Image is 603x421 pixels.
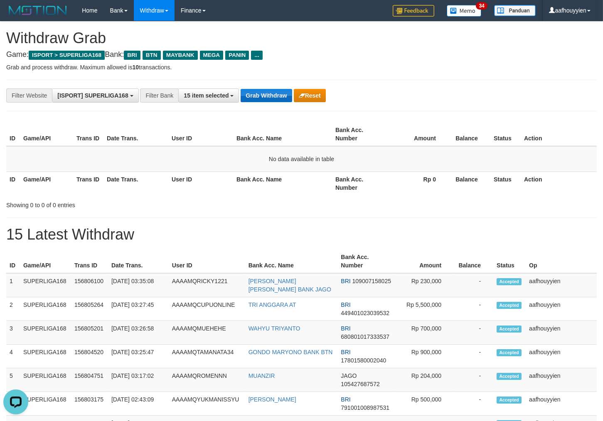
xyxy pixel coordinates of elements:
[71,345,108,368] td: 156804520
[251,51,262,60] span: ...
[20,345,71,368] td: SUPERLIGA168
[225,51,249,60] span: PANIN
[448,122,490,146] th: Balance
[233,171,332,195] th: Bank Acc. Name
[6,321,20,345] td: 3
[526,392,597,416] td: aafhouyyien
[6,88,52,103] div: Filter Website
[163,51,198,60] span: MAYBANK
[108,321,169,345] td: [DATE] 03:26:58
[178,88,239,103] button: 15 item selected
[71,273,108,297] td: 156806100
[241,89,292,102] button: Grab Withdraw
[169,297,245,321] td: AAAAMQCUPUONLINE
[132,64,139,71] strong: 10
[20,368,71,392] td: SUPERLIGA168
[6,368,20,392] td: 5
[249,372,275,379] a: MUANZIR
[249,278,331,293] a: [PERSON_NAME] [PERSON_NAME] BANK JAGO
[6,63,597,71] p: Grab and process withdraw. Maximum allowed is transactions.
[497,397,522,404] span: Accepted
[20,122,73,146] th: Game/API
[124,51,140,60] span: BRI
[341,301,350,308] span: BRI
[249,349,333,355] a: GONDO MARYONO BANK BTN
[497,302,522,309] span: Accepted
[73,122,103,146] th: Trans ID
[447,5,482,17] img: Button%20Memo.svg
[341,278,350,284] span: BRI
[6,226,597,243] h1: 15 Latest Withdraw
[497,349,522,356] span: Accepted
[71,392,108,416] td: 156803175
[168,122,233,146] th: User ID
[337,250,394,273] th: Bank Acc. Number
[108,345,169,368] td: [DATE] 03:25:47
[497,326,522,333] span: Accepted
[20,250,71,273] th: Game/API
[454,368,493,392] td: -
[103,171,168,195] th: Date Trans.
[454,392,493,416] td: -
[169,273,245,297] td: AAAAMQRICKY1221
[454,273,493,297] td: -
[341,404,389,411] span: Copy 791001008987531 to clipboard
[6,198,245,209] div: Showing 0 to 0 of 0 entries
[490,171,521,195] th: Status
[169,321,245,345] td: AAAAMQMUEHEHE
[385,171,448,195] th: Rp 0
[249,301,296,308] a: TRI ANGGARA AT
[526,321,597,345] td: aafhouyyien
[73,171,103,195] th: Trans ID
[140,88,178,103] div: Filter Bank
[108,297,169,321] td: [DATE] 03:27:45
[526,368,597,392] td: aafhouyyien
[6,171,20,195] th: ID
[497,373,522,380] span: Accepted
[394,345,454,368] td: Rp 900,000
[6,4,69,17] img: MOTION_logo.png
[169,392,245,416] td: AAAAMQYUKMANISSYU
[454,297,493,321] td: -
[476,2,487,10] span: 34
[454,250,493,273] th: Balance
[394,273,454,297] td: Rp 230,000
[249,325,300,332] a: WAHYU TRIYANTO
[341,372,357,379] span: JAGO
[245,250,338,273] th: Bank Acc. Name
[3,3,28,28] button: Open LiveChat chat widget
[341,381,379,387] span: Copy 105427687572 to clipboard
[494,5,536,16] img: panduan.png
[52,88,138,103] button: [ISPORT] SUPERLIGA168
[526,297,597,321] td: aafhouyyien
[20,171,73,195] th: Game/API
[20,297,71,321] td: SUPERLIGA168
[169,250,245,273] th: User ID
[521,122,597,146] th: Action
[526,345,597,368] td: aafhouyyien
[108,273,169,297] td: [DATE] 03:35:08
[352,278,391,284] span: Copy 109007158025 to clipboard
[184,92,229,99] span: 15 item selected
[169,368,245,392] td: AAAAMQROMENNN
[454,321,493,345] td: -
[454,345,493,368] td: -
[394,321,454,345] td: Rp 700,000
[29,51,105,60] span: ISPORT > SUPERLIGA168
[6,122,20,146] th: ID
[497,278,522,285] span: Accepted
[526,273,597,297] td: aafhouyyien
[521,171,597,195] th: Action
[20,273,71,297] td: SUPERLIGA168
[341,357,386,364] span: Copy 17801580002040 to clipboard
[6,273,20,297] td: 1
[6,51,597,59] h4: Game: Bank:
[108,250,169,273] th: Date Trans.
[493,250,526,273] th: Status
[71,297,108,321] td: 156805264
[6,146,597,172] td: No data available in table
[393,5,434,17] img: Feedback.jpg
[71,368,108,392] td: 156804751
[332,171,385,195] th: Bank Acc. Number
[71,321,108,345] td: 156805201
